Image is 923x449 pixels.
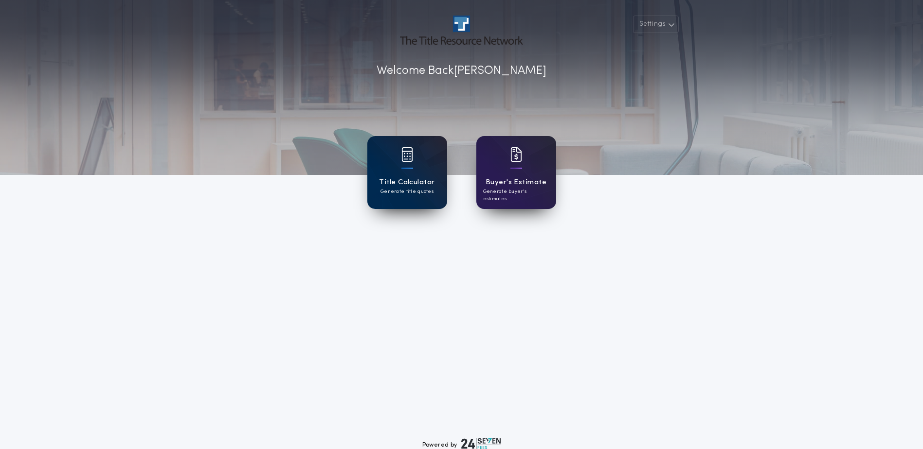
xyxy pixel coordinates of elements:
[380,188,434,195] p: Generate title quotes
[367,136,447,209] a: card iconTitle CalculatorGenerate title quotes
[476,136,556,209] a: card iconBuyer's EstimateGenerate buyer's estimates
[483,188,549,203] p: Generate buyer's estimates
[377,62,546,80] p: Welcome Back [PERSON_NAME]
[401,147,413,162] img: card icon
[400,16,523,45] img: account-logo
[510,147,522,162] img: card icon
[379,177,434,188] h1: Title Calculator
[633,16,679,33] button: Settings
[486,177,546,188] h1: Buyer's Estimate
